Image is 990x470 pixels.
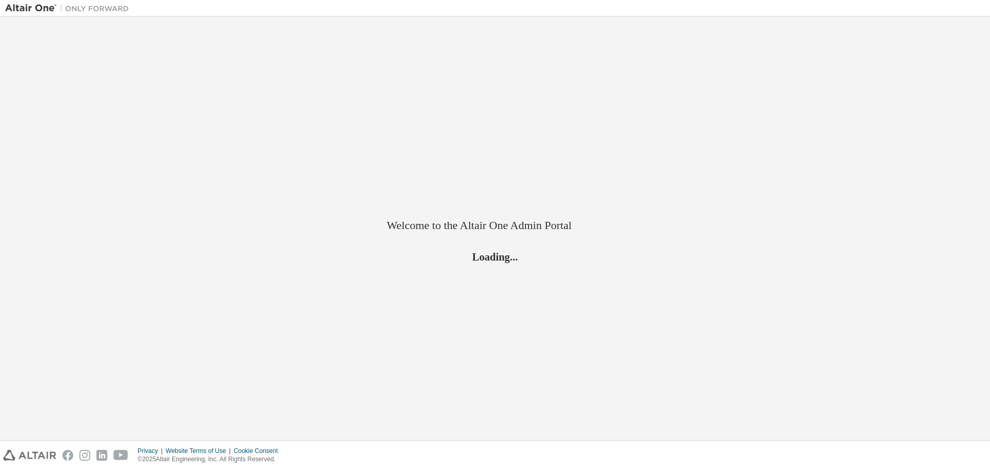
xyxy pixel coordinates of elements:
[96,450,107,461] img: linkedin.svg
[166,447,234,455] div: Website Terms of Use
[387,250,603,263] h2: Loading...
[62,450,73,461] img: facebook.svg
[387,218,603,233] h2: Welcome to the Altair One Admin Portal
[113,450,128,461] img: youtube.svg
[138,455,284,464] p: © 2025 Altair Engineering, Inc. All Rights Reserved.
[234,447,284,455] div: Cookie Consent
[79,450,90,461] img: instagram.svg
[138,447,166,455] div: Privacy
[3,450,56,461] img: altair_logo.svg
[5,3,134,13] img: Altair One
